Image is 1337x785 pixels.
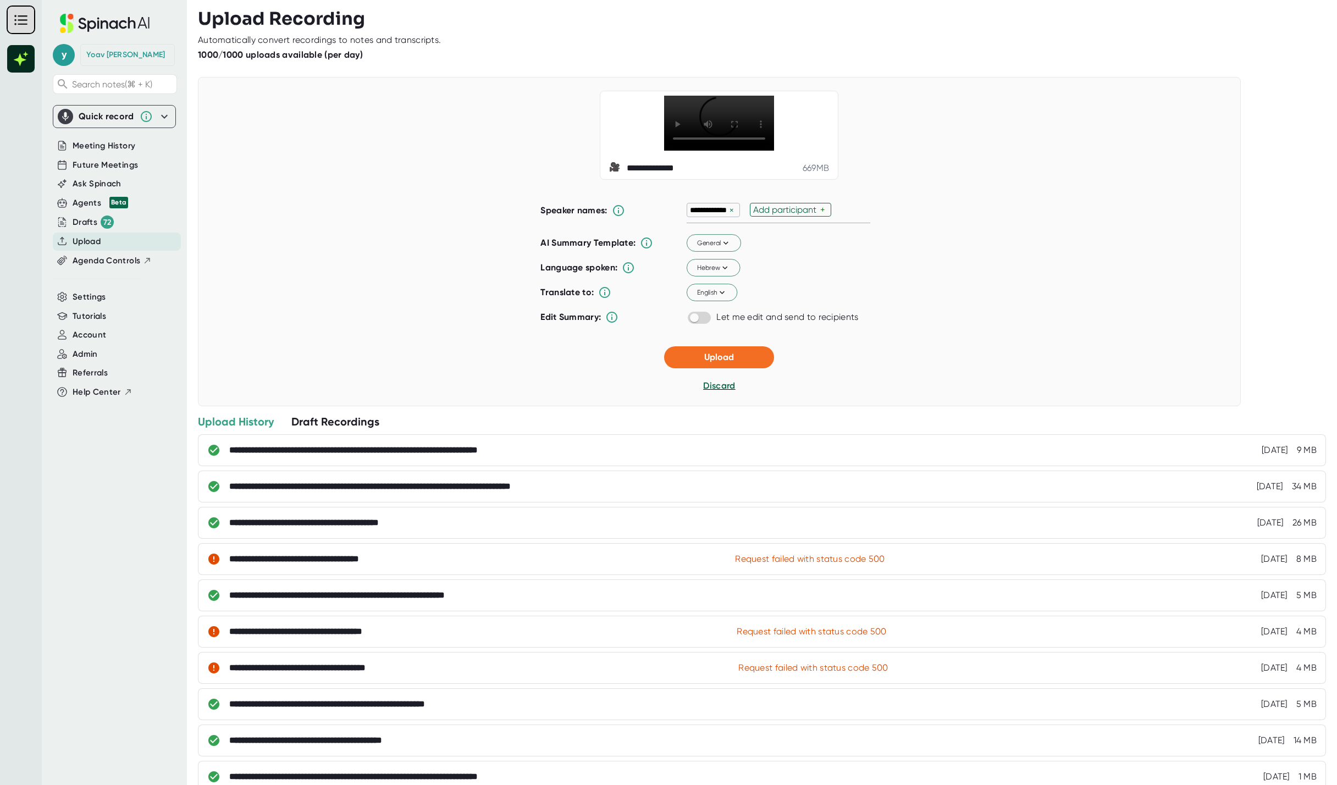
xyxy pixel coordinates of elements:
[738,662,888,673] div: Request failed with status code 500
[697,288,727,297] span: English
[101,215,114,229] div: 72
[716,312,858,323] div: Let me edit and send to recipients
[687,284,737,302] button: English
[687,259,741,277] button: Hebrew
[53,44,75,66] span: y
[1261,699,1288,710] div: 6/9/2025, 4:17:03 PM
[73,178,121,190] button: Ask Spinach
[86,50,165,60] div: Yoav Grossman
[73,386,132,399] button: Help Center
[540,205,607,215] b: Speaker names:
[540,287,594,297] b: Translate to:
[72,79,152,90] span: Search notes (⌘ + K)
[1257,481,1283,492] div: 6/18/2025, 11:40:37 AM
[1296,699,1317,710] div: 5 MB
[1296,662,1317,673] div: 4 MB
[58,106,171,128] div: Quick record
[1296,590,1317,601] div: 5 MB
[687,235,741,252] button: General
[1294,735,1317,746] div: 14 MB
[697,238,731,248] span: General
[1297,445,1317,456] div: 9 MB
[1296,626,1317,637] div: 4 MB
[735,554,885,565] div: Request failed with status code 500
[1292,481,1317,492] div: 34 MB
[198,35,441,46] div: Automatically convert recordings to notes and transcripts.
[73,255,152,267] button: Agenda Controls
[1296,554,1317,565] div: 8 MB
[1261,590,1288,601] div: 6/10/2025, 7:47:48 AM
[1263,771,1290,782] div: 6/5/2025, 6:00:40 AM
[73,197,128,209] button: Agents Beta
[1262,445,1288,456] div: 7/2/2025, 12:57:08 PM
[1261,662,1288,673] div: 6/10/2025, 7:46:07 AM
[79,111,134,122] div: Quick record
[198,8,1326,29] h3: Upload Recording
[73,291,106,303] button: Settings
[73,348,98,361] button: Admin
[609,162,622,175] span: video
[1261,626,1288,637] div: 6/10/2025, 7:47:31 AM
[1299,771,1317,782] div: 1 MB
[198,49,363,60] b: 1000/1000 uploads available (per day)
[1258,735,1285,746] div: 6/9/2025, 4:11:37 PM
[1257,517,1284,528] div: 6/10/2025, 8:45:36 AM
[753,204,820,215] div: Add participant
[703,380,735,391] span: Discard
[73,140,135,152] button: Meeting History
[73,215,114,229] button: Drafts 72
[73,197,128,209] div: Agents
[703,379,735,393] button: Discard
[1261,554,1288,565] div: 6/10/2025, 8:40:50 AM
[727,205,737,215] div: ×
[73,310,106,323] button: Tutorials
[697,263,730,273] span: Hebrew
[540,237,636,248] b: AI Summary Template:
[73,159,138,172] button: Future Meetings
[540,262,617,273] b: Language spoken:
[291,414,379,429] div: Draft Recordings
[540,312,601,322] b: Edit Summary:
[73,215,114,229] div: Drafts
[73,367,108,379] button: Referrals
[73,386,121,399] span: Help Center
[803,163,830,174] div: 669 MB
[198,414,274,429] div: Upload History
[704,352,734,362] span: Upload
[664,346,774,368] button: Upload
[73,329,106,341] button: Account
[73,255,140,267] span: Agenda Controls
[1292,517,1317,528] div: 26 MB
[109,197,128,208] div: Beta
[820,204,828,215] div: +
[73,235,101,248] button: Upload
[737,626,887,637] div: Request failed with status code 500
